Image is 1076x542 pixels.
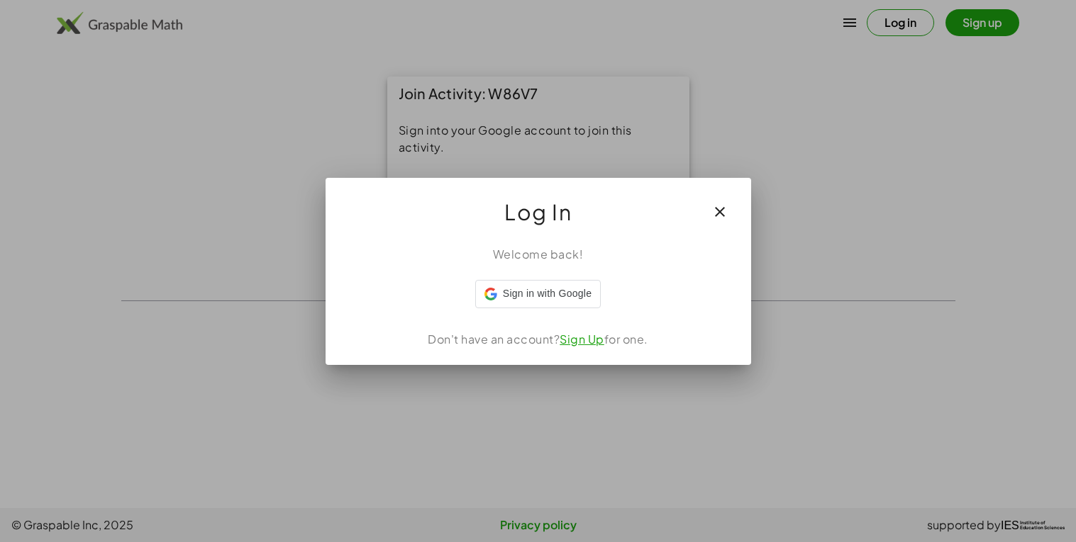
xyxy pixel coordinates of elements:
span: Log In [504,195,572,229]
a: Sign Up [560,332,604,346]
span: Sign in with Google [503,286,592,301]
div: Welcome back! [343,246,734,263]
div: Don't have an account? for one. [343,331,734,348]
div: Sign in with Google [475,280,601,308]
